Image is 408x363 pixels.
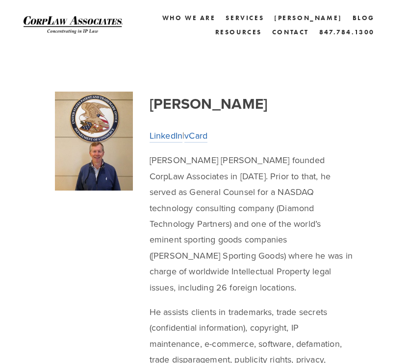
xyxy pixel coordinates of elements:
a: Blog [353,11,375,25]
a: vCard [184,129,207,143]
a: Resources [215,28,262,36]
a: Services [226,11,264,25]
a: [PERSON_NAME] [274,11,342,25]
a: Contact [272,25,309,39]
a: 847.784.1300 [319,25,375,39]
a: Who We Are [162,11,216,25]
a: LinkedIn [150,129,182,143]
p: [PERSON_NAME] [PERSON_NAME] founded CorpLaw Associates in [DATE]. Prior to that, he served as Gen... [150,152,353,295]
p: | [150,128,353,144]
strong: [PERSON_NAME] [150,93,268,114]
img: CorpLaw IP Law Firm [24,16,123,33]
img: Charlie.JPG [55,92,133,191]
